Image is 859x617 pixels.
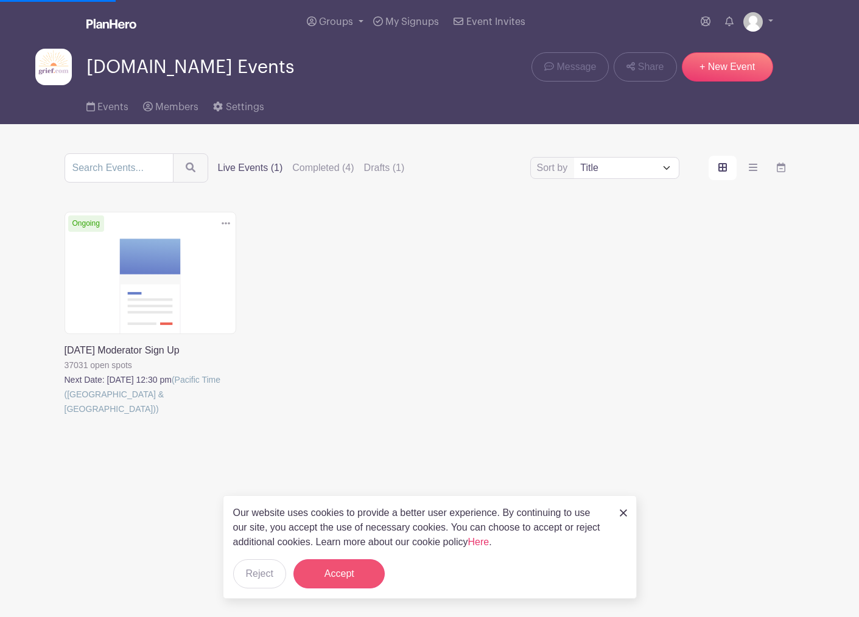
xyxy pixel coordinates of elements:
[620,509,627,517] img: close_button-5f87c8562297e5c2d7936805f587ecaba9071eb48480494691a3f1689db116b3.svg
[614,52,676,82] a: Share
[466,17,525,27] span: Event Invites
[155,102,198,112] span: Members
[143,85,198,124] a: Members
[537,161,572,175] label: Sort by
[86,57,294,77] span: [DOMAIN_NAME] Events
[682,52,773,82] a: + New Event
[638,60,664,74] span: Share
[709,156,795,180] div: order and view
[226,102,264,112] span: Settings
[556,60,596,74] span: Message
[385,17,439,27] span: My Signups
[364,161,405,175] label: Drafts (1)
[218,161,415,175] div: filters
[213,85,264,124] a: Settings
[86,85,128,124] a: Events
[218,161,283,175] label: Live Events (1)
[86,19,136,29] img: logo_white-6c42ec7e38ccf1d336a20a19083b03d10ae64f83f12c07503d8b9e83406b4c7d.svg
[65,153,174,183] input: Search Events...
[97,102,128,112] span: Events
[468,537,489,547] a: Here
[35,49,72,85] img: grief-logo-planhero.png
[293,559,385,588] button: Accept
[319,17,353,27] span: Groups
[743,12,763,32] img: default-ce2991bfa6775e67f084385cd625a349d9dcbb7a52a09fb2fda1e96e2d18dcdb.png
[292,161,354,175] label: Completed (4)
[233,559,286,588] button: Reject
[531,52,609,82] a: Message
[233,506,607,549] p: Our website uses cookies to provide a better user experience. By continuing to use our site, you ...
